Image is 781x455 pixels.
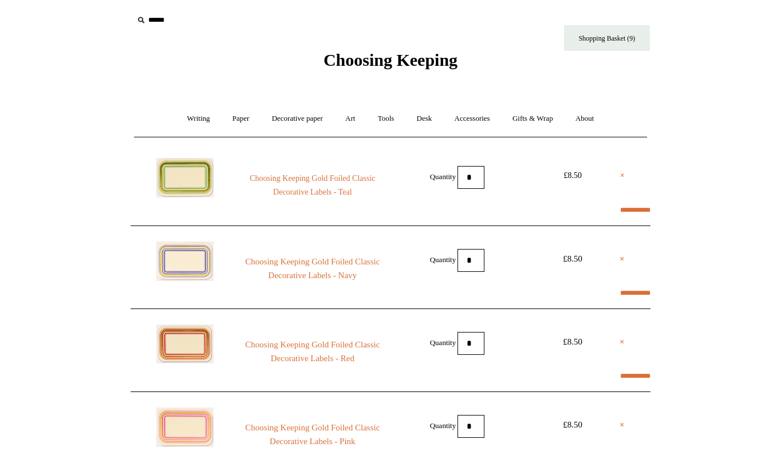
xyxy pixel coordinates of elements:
img: Choosing Keeping Gold Foiled Classic Decorative Labels - Navy [156,242,214,281]
a: About [565,104,605,134]
a: Paper [222,104,260,134]
a: Accessories [444,104,500,134]
a: Choosing Keeping Gold Foiled Classic Decorative Labels - Navy [235,255,391,282]
a: Choosing Keeping Gold Foiled Classic Decorative Labels - Red [235,338,391,365]
a: × [620,418,625,432]
a: Gifts & Wrap [502,104,563,134]
a: Desk [407,104,443,134]
a: Choosing Keeping Gold Foiled Classic Decorative Labels - Pink [235,421,391,448]
img: Choosing Keeping Gold Foiled Classic Decorative Labels - Teal [156,158,214,197]
span: Choosing Keeping [324,50,457,69]
a: × [620,252,625,266]
label: Quantity [430,172,456,180]
div: £8.50 [547,335,598,349]
a: × [620,335,625,349]
a: Shopping Basket (9) [564,25,650,51]
label: Quantity [430,255,456,263]
a: Decorative paper [262,104,333,134]
a: Art [335,104,365,134]
a: Tools [368,104,405,134]
div: £8.50 [547,169,598,183]
img: Choosing Keeping Gold Foiled Classic Decorative Labels - Red [156,325,214,363]
a: Choosing Keeping [324,60,457,68]
label: Quantity [430,421,456,429]
a: Choosing Keeping Gold Foiled Classic Decorative Labels - Teal [235,172,391,199]
a: × [620,169,625,183]
label: Quantity [430,338,456,346]
div: £8.50 [547,418,598,432]
a: Writing [177,104,220,134]
img: Choosing Keeping Gold Foiled Classic Decorative Labels - Pink [156,407,214,447]
div: £8.50 [547,252,598,266]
